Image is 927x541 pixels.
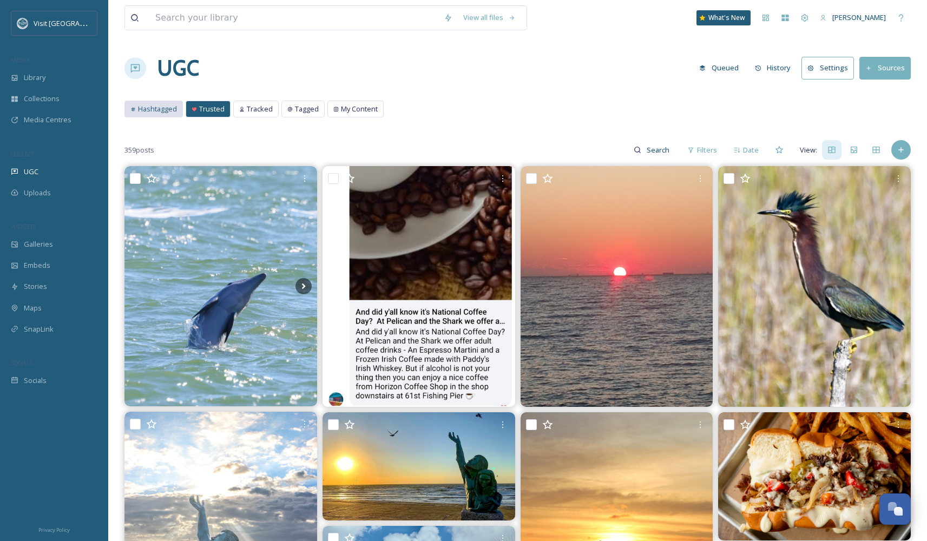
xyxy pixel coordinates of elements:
span: COLLECT [11,150,34,158]
img: I got so many photos of calves on Sunday I’m going to have to split them up into a few different ... [124,166,317,406]
span: Socials [24,375,47,386]
input: Search your library [150,6,438,30]
a: What's New [696,10,751,25]
span: My Content [341,104,378,114]
a: UGC [157,52,199,84]
img: logo.png [17,18,28,29]
span: Galleries [24,239,53,249]
a: Privacy Policy [38,523,70,536]
button: Settings [801,57,854,79]
button: Sources [859,57,911,79]
span: SnapLink [24,324,54,334]
span: Hashtagged [138,104,177,114]
span: View: [800,145,817,155]
a: Queued [694,57,750,78]
span: Trusted [199,104,225,114]
span: MEDIA [11,56,30,64]
a: History [750,57,802,78]
a: View all files [458,7,521,28]
input: Search [641,139,676,161]
img: The public is invited to join us on Monday, September 8, at 12:00 p.m. at the 1900 Storm monument... [323,412,515,520]
button: Queued [694,57,744,78]
span: Privacy Policy [38,526,70,533]
span: Tracked [247,104,273,114]
span: Filters [697,145,717,155]
span: Embeds [24,260,50,270]
img: Green heron earlier this evening along Sportsman Road on the west end of Galveston Island. #nuts_... [718,166,911,407]
img: Good morning. Have a good one #61stpier #sunrise #Galveston #saltwaterfishing [521,166,713,407]
img: Savor the flavors of this cheesy, meaty delight with a side of fries! 🍽️ #GalvestonEats #GermanFl... [718,412,911,540]
a: Settings [801,57,859,79]
span: Tagged [295,104,319,114]
span: Uploads [24,188,51,198]
span: Library [24,72,45,83]
span: [PERSON_NAME] [832,12,886,22]
span: UGC [24,167,38,177]
span: WIDGETS [11,222,36,230]
span: SOCIALS [11,359,32,367]
span: Stories [24,281,47,292]
span: Collections [24,94,60,104]
button: Open Chat [879,493,911,525]
span: Visit [GEOGRAPHIC_DATA] [34,18,117,28]
a: [PERSON_NAME] [814,7,891,28]
span: Media Centres [24,115,71,125]
img: More Coffee options on the 61st St. Pier! The Pelican and the Shark is open from noon til midnigh... [323,166,515,407]
span: Date [743,145,759,155]
span: 359 posts [124,145,154,155]
span: Maps [24,303,42,313]
button: History [750,57,797,78]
